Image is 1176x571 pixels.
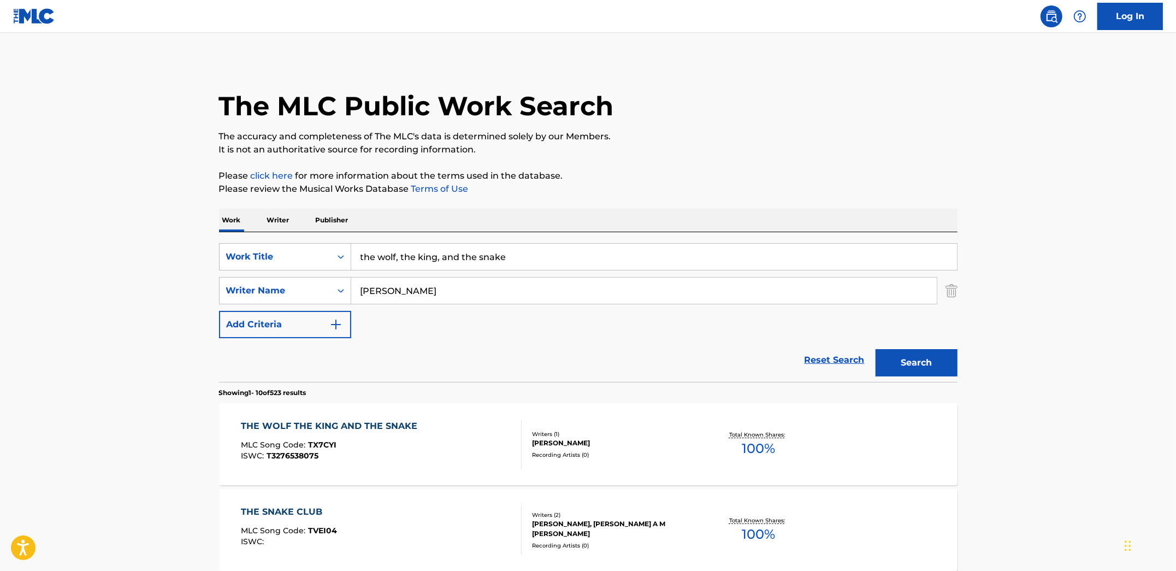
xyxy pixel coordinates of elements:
div: Drag [1125,529,1131,562]
a: THE WOLF THE KING AND THE SNAKEMLC Song Code:TX7CYIISWC:T3276538075Writers (1)[PERSON_NAME]Record... [219,403,958,485]
form: Search Form [219,243,958,382]
p: It is not an authoritative source for recording information. [219,143,958,156]
p: The accuracy and completeness of The MLC's data is determined solely by our Members. [219,130,958,143]
img: help [1073,10,1086,23]
p: Showing 1 - 10 of 523 results [219,388,306,398]
img: search [1045,10,1058,23]
a: click here [251,170,293,181]
div: [PERSON_NAME], [PERSON_NAME] A M [PERSON_NAME] [532,519,697,539]
a: Public Search [1041,5,1062,27]
img: 9d2ae6d4665cec9f34b9.svg [329,318,342,331]
div: Writers ( 1 ) [532,430,697,438]
div: Recording Artists ( 0 ) [532,451,697,459]
span: 100 % [742,525,775,544]
p: Please review the Musical Works Database [219,183,958,196]
div: THE WOLF THE KING AND THE SNAKE [241,420,423,433]
p: Total Known Shares: [729,516,788,525]
div: Writers ( 2 ) [532,511,697,519]
p: Writer [264,209,293,232]
span: T3276538075 [267,451,318,461]
span: TVEI04 [308,526,337,535]
img: Delete Criterion [945,277,958,304]
div: Help [1069,5,1091,27]
span: MLC Song Code : [241,440,308,450]
a: Log In [1097,3,1163,30]
div: [PERSON_NAME] [532,438,697,448]
button: Add Criteria [219,311,351,338]
p: Publisher [312,209,352,232]
a: THE SNAKE CLUBMLC Song Code:TVEI04ISWC:Writers (2)[PERSON_NAME], [PERSON_NAME] A M [PERSON_NAME]R... [219,489,958,571]
span: MLC Song Code : [241,526,308,535]
img: MLC Logo [13,8,55,24]
div: Writer Name [226,284,324,297]
span: 100 % [742,439,775,458]
button: Search [876,349,958,376]
span: ISWC : [241,537,267,546]
p: Please for more information about the terms used in the database. [219,169,958,183]
div: THE SNAKE CLUB [241,505,337,519]
span: TX7CYI [308,440,336,450]
a: Reset Search [799,348,870,372]
div: Work Title [226,250,324,263]
h1: The MLC Public Work Search [219,90,614,122]
p: Work [219,209,244,232]
p: Total Known Shares: [729,431,788,439]
div: Recording Artists ( 0 ) [532,541,697,550]
a: Terms of Use [409,184,469,194]
iframe: Chat Widget [1121,519,1176,571]
span: ISWC : [241,451,267,461]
